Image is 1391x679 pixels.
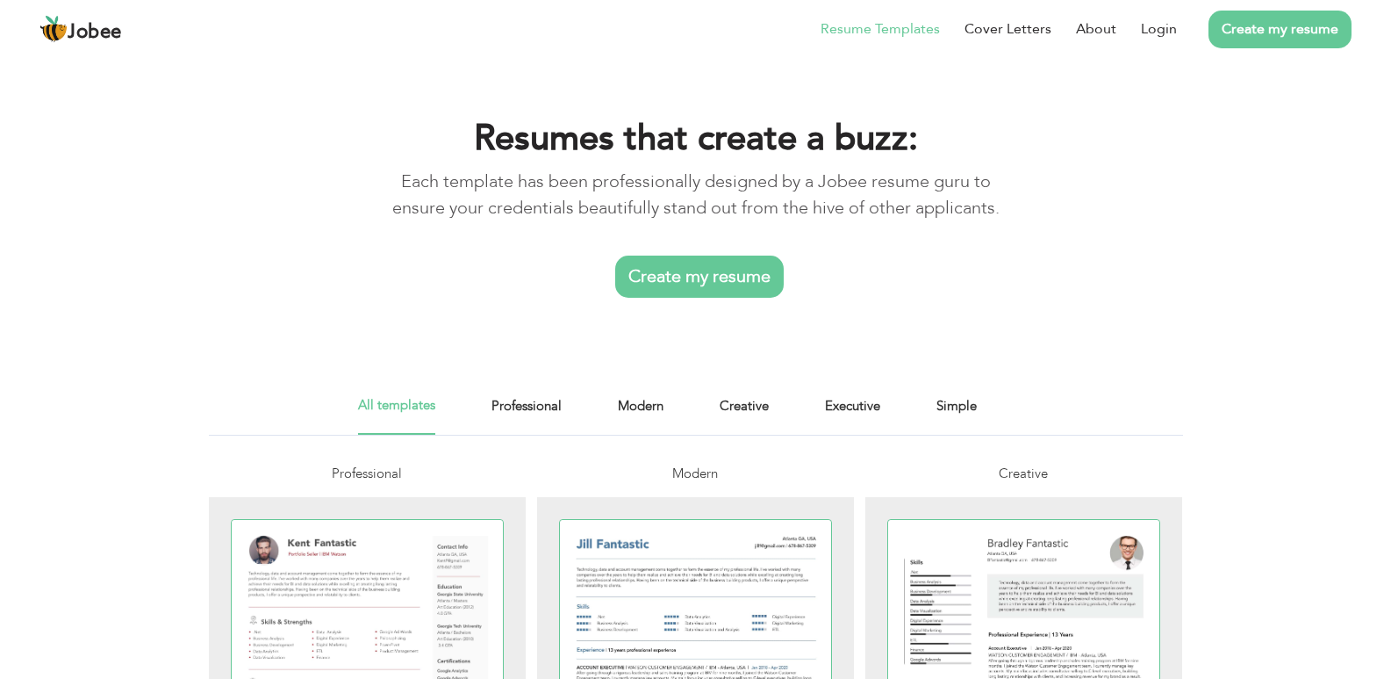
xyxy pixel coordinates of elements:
a: Professional [491,395,562,435]
a: Create my resume [1208,11,1352,48]
span: Creative [999,465,1048,482]
img: jobee.io [39,15,68,43]
a: Simple [936,395,977,435]
a: Jobee [39,15,122,43]
a: Create my resume [615,256,784,298]
a: Cover Letters [964,18,1051,40]
p: Each template has been professionally designed by a Jobee resume guru to ensure your credentials ... [390,169,1001,221]
a: Executive [825,395,880,435]
a: Modern [618,395,663,435]
span: Modern [672,465,718,482]
a: Login [1141,18,1177,40]
span: Jobee [68,23,122,42]
a: All templates [358,395,435,435]
a: About [1076,18,1116,40]
span: Professional [332,465,402,482]
a: Resume Templates [821,18,940,40]
h1: Resumes that create a buzz: [390,116,1001,162]
a: Creative [720,395,769,435]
